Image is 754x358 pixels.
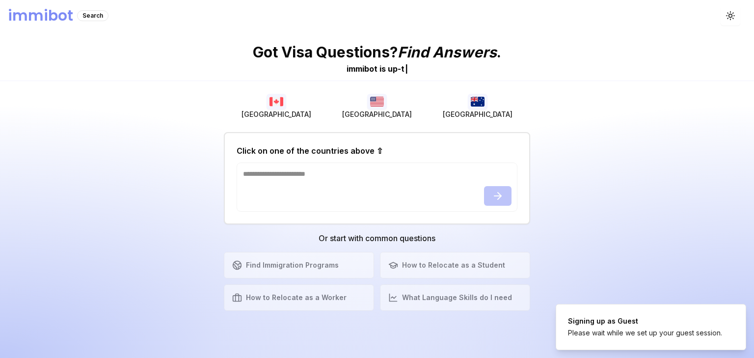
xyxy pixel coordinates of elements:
img: Canada flag [267,94,286,110]
span: | [405,64,408,74]
div: immibot is [347,63,386,75]
p: Got Visa Questions? . [253,43,501,61]
span: [GEOGRAPHIC_DATA] [342,110,412,119]
div: Please wait while we set up your guest session. [568,328,722,338]
span: u p - t [388,64,404,74]
div: Signing up as Guest [568,316,722,326]
span: Find Answers [398,43,497,61]
img: USA flag [367,94,387,110]
span: [GEOGRAPHIC_DATA] [242,110,311,119]
span: [GEOGRAPHIC_DATA] [443,110,512,119]
h2: Click on one of the countries above ⇧ [237,145,383,157]
h3: Or start with common questions [224,232,530,244]
div: Search [77,10,108,21]
img: Australia flag [468,94,487,110]
h1: immibot [8,7,73,25]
